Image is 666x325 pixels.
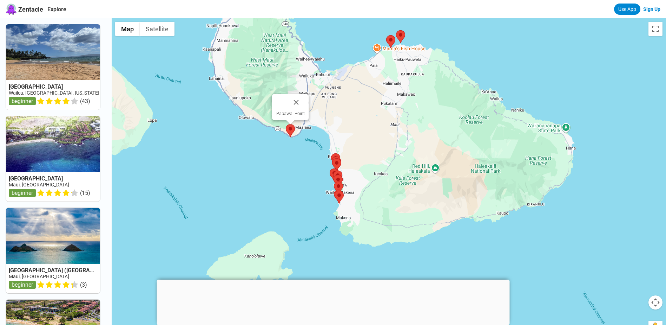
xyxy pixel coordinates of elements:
[648,295,662,310] button: Map camera controls
[115,22,140,36] button: Show street map
[643,6,660,12] a: Sign Up
[276,111,304,116] div: Papawai Point
[648,22,662,36] button: Toggle fullscreen view
[9,182,69,187] a: Maui, [GEOGRAPHIC_DATA]
[18,6,43,13] span: Zentacle
[6,4,43,15] a: Zentacle logoZentacle
[614,4,640,15] a: Use App
[9,90,99,96] a: Wailea, [GEOGRAPHIC_DATA], [US_STATE]
[6,4,17,15] img: Zentacle logo
[9,274,69,279] a: Maui, [GEOGRAPHIC_DATA]
[47,6,66,13] a: Explore
[157,280,509,323] iframe: Advertisement
[140,22,174,36] button: Show satellite imagery
[288,94,304,111] button: Close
